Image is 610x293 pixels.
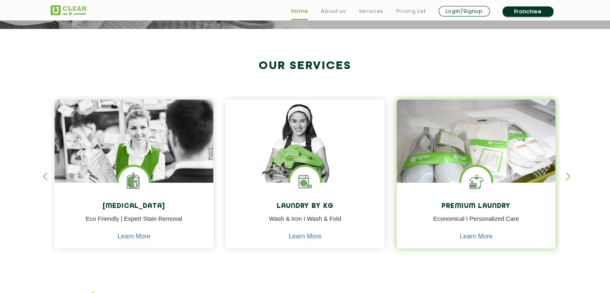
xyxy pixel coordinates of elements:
[439,6,490,16] a: Login/Signup
[61,203,208,210] h4: [MEDICAL_DATA]
[396,6,426,16] a: Pricing List
[403,214,550,232] p: Economical I Personalized Care
[61,214,208,232] p: Eco Friendly | Expert Stain Removal
[290,167,320,197] img: laundry washing machine
[397,100,556,206] img: laundry done shoes and clothes
[55,100,214,228] img: Drycleaners near me
[51,5,87,15] img: UClean Laundry and Dry Cleaning
[51,59,560,73] h2: Our Services
[225,100,385,206] img: a girl with laundry basket
[291,6,308,16] a: Home
[231,203,379,210] h4: Laundry by Kg
[289,233,322,240] a: Learn More
[461,167,491,197] img: Shoes Cleaning
[403,203,550,210] h4: Premium Laundry
[119,167,149,197] img: Laundry Services near me
[118,233,150,240] a: Learn More
[359,6,383,16] a: Services
[231,214,379,232] p: Wash & Iron I Wash & Fold
[460,233,492,240] a: Learn More
[503,6,553,17] a: Franchise
[321,6,346,16] a: About us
